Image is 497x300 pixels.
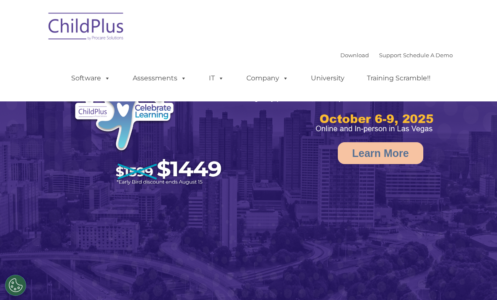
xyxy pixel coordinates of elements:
[358,70,439,87] a: Training Scramble!!
[5,275,26,296] button: Cookies Settings
[124,70,195,87] a: Assessments
[302,70,353,87] a: University
[338,142,423,164] a: Learn More
[379,52,401,58] a: Support
[403,52,453,58] a: Schedule A Demo
[340,52,453,58] font: |
[238,70,297,87] a: Company
[200,70,232,87] a: IT
[44,7,128,49] img: ChildPlus by Procare Solutions
[63,70,119,87] a: Software
[340,52,369,58] a: Download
